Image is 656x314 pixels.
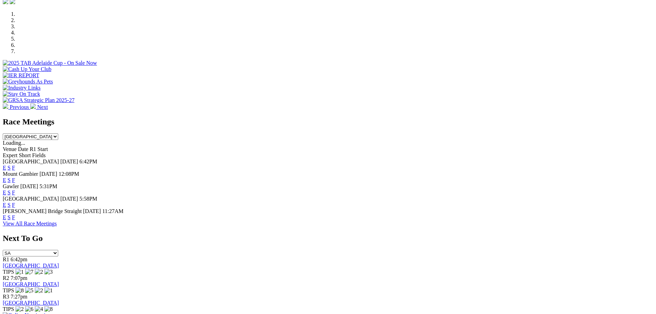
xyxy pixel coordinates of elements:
a: S [8,202,11,208]
span: [DATE] [20,183,38,189]
span: R1 Start [30,146,48,152]
span: [GEOGRAPHIC_DATA] [3,196,59,202]
img: chevron-left-pager-white.svg [3,103,8,109]
span: TIPS [3,287,14,293]
img: 6 [25,306,33,312]
span: [GEOGRAPHIC_DATA] [3,159,59,164]
img: IER REPORT [3,72,39,79]
img: 5 [25,287,33,294]
img: GRSA Strategic Plan 2025-27 [3,97,74,103]
span: [DATE] [40,171,58,177]
span: Fields [32,152,45,158]
img: 1 [44,287,53,294]
a: F [12,202,15,208]
span: Next [37,104,48,110]
span: Expert [3,152,18,158]
span: Previous [10,104,29,110]
img: 2 [15,306,24,312]
a: F [12,214,15,220]
a: [GEOGRAPHIC_DATA] [3,263,59,269]
img: Cash Up Your Club [3,66,51,72]
img: 2025 TAB Adelaide Cup - On Sale Now [3,60,97,66]
a: Previous [3,104,30,110]
a: [GEOGRAPHIC_DATA] [3,300,59,306]
span: Gawler [3,183,19,189]
a: S [8,165,11,171]
a: View All Race Meetings [3,221,57,226]
span: 6:42PM [80,159,97,164]
img: Stay On Track [3,91,40,97]
span: 5:58PM [80,196,97,202]
img: 8 [44,306,53,312]
span: R1 [3,256,9,262]
span: 7:27pm [11,294,28,300]
a: F [12,177,15,183]
span: Short [19,152,31,158]
a: S [8,214,11,220]
a: E [3,202,6,208]
a: Next [30,104,48,110]
img: 3 [44,269,53,275]
img: 2 [35,287,43,294]
span: 11:27AM [102,208,124,214]
span: [DATE] [60,159,78,164]
a: F [12,165,15,171]
span: Date [18,146,28,152]
img: 8 [15,287,24,294]
a: E [3,177,6,183]
span: [DATE] [83,208,101,214]
span: 5:31PM [40,183,58,189]
span: R2 [3,275,9,281]
a: S [8,190,11,195]
img: 1 [15,269,24,275]
span: TIPS [3,306,14,312]
img: 2 [35,269,43,275]
span: 6:42pm [11,256,28,262]
span: R3 [3,294,9,300]
span: [DATE] [60,196,78,202]
a: E [3,190,6,195]
a: E [3,214,6,220]
img: Greyhounds As Pets [3,79,53,85]
span: TIPS [3,269,14,275]
span: 7:07pm [11,275,28,281]
img: chevron-right-pager-white.svg [30,103,36,109]
span: Loading... [3,140,25,146]
h2: Next To Go [3,234,653,243]
a: [GEOGRAPHIC_DATA] [3,281,59,287]
span: Mount Gambier [3,171,38,177]
span: [PERSON_NAME] Bridge Straight [3,208,82,214]
a: E [3,165,6,171]
span: Venue [3,146,17,152]
a: S [8,177,11,183]
span: 12:08PM [59,171,79,177]
img: 7 [25,269,33,275]
a: F [12,190,15,195]
h2: Race Meetings [3,117,653,126]
img: 4 [35,306,43,312]
img: Industry Links [3,85,41,91]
